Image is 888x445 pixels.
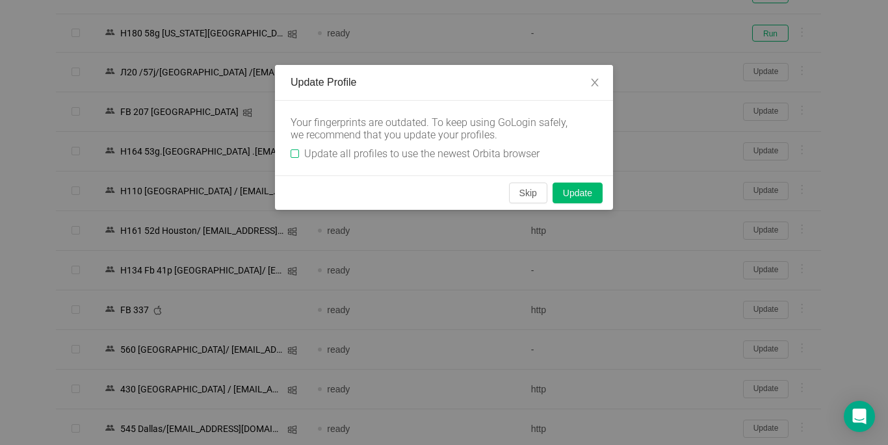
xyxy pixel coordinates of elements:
button: Close [577,65,613,101]
button: Skip [509,183,547,203]
span: Update all profiles to use the newest Orbita browser [299,147,545,160]
div: Your fingerprints are outdated. To keep using GoLogin safely, we recommend that you update your p... [291,116,577,141]
button: Update [553,183,603,203]
div: Update Profile [291,75,597,90]
i: icon: close [590,77,600,88]
div: Open Intercom Messenger [844,401,875,432]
